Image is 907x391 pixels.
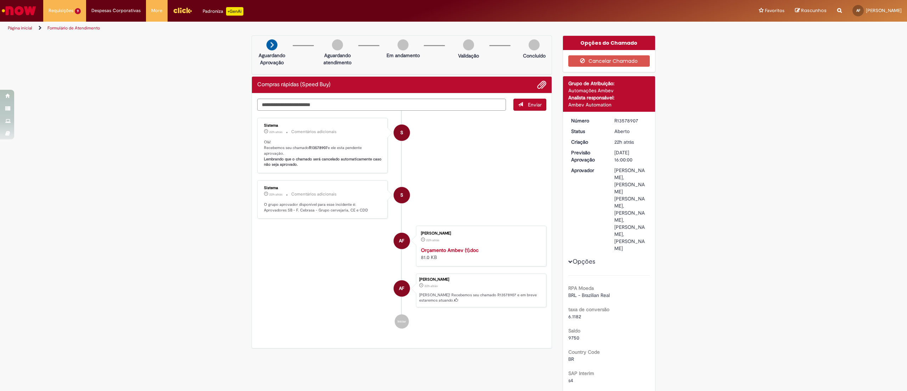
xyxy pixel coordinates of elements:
[426,238,439,242] time: 29/09/2025 18:47:06
[801,7,827,14] span: Rascunhos
[400,124,403,141] span: S
[568,55,650,67] button: Cancelar Chamado
[173,5,192,16] img: click_logo_yellow_360x200.png
[568,356,574,362] span: BR
[421,231,539,236] div: [PERSON_NAME]
[568,94,650,101] div: Analista responsável:
[399,232,404,249] span: AF
[394,233,410,249] div: Anna Paula Rocha De Faria
[257,111,546,336] ul: Histórico de tíquete
[269,192,282,197] span: 22h atrás
[269,130,282,134] span: 22h atrás
[566,138,609,145] dt: Criação
[75,8,81,14] span: 9
[8,25,32,31] a: Página inicial
[1,4,37,18] img: ServiceNow
[291,191,337,197] small: Comentários adicionais
[614,128,647,135] div: Aberto
[528,101,542,108] span: Enviar
[568,306,609,313] b: taxa de conversão
[568,292,610,298] span: BRL - Brazilian Real
[568,80,650,87] div: Grupo de Atribuição:
[566,128,609,135] dt: Status
[269,130,282,134] time: 29/09/2025 18:47:24
[568,327,580,334] b: Saldo
[568,101,650,108] div: Ambev Automation
[426,238,439,242] span: 22h atrás
[529,39,540,50] img: img-circle-grey.png
[49,7,73,14] span: Requisições
[264,202,382,213] p: O grupo aprovador disponível para esse incidente é: Aprovadores SB - F. Cebrasa - Grupo cervejari...
[566,167,609,174] dt: Aprovador
[400,187,403,204] span: S
[568,335,579,341] span: 9750
[151,7,162,14] span: More
[399,280,404,297] span: AF
[513,99,546,111] button: Enviar
[320,52,355,66] p: Aguardando atendimento
[5,22,599,35] ul: Trilhas de página
[523,52,546,59] p: Concluído
[614,149,647,163] div: [DATE] 16:00:00
[614,117,647,124] div: R13578907
[566,149,609,163] dt: Previsão Aprovação
[419,292,542,303] p: [PERSON_NAME]! Recebemos seu chamado R13578907 e em breve estaremos atuando.
[398,39,409,50] img: img-circle-grey.png
[47,25,100,31] a: Formulário de Atendimento
[291,129,337,135] small: Comentários adicionais
[568,370,594,376] b: SAP Interim
[309,145,328,150] b: R13578907
[257,99,506,111] textarea: Digite sua mensagem aqui...
[568,87,650,94] div: Automações Ambev
[264,139,382,167] p: Olá! Recebemos seu chamado e ele esta pendente aprovação.
[255,52,289,66] p: Aguardando Aprovação
[421,247,539,261] div: 81.0 KB
[614,138,647,145] div: 29/09/2025 18:47:12
[419,277,542,282] div: [PERSON_NAME]
[264,156,383,167] b: Lembrando que o chamado será cancelado automaticamente caso não seja aprovado.
[424,284,438,288] time: 29/09/2025 18:47:12
[765,7,784,14] span: Favoritos
[264,123,382,128] div: Sistema
[266,39,277,50] img: arrow-next.png
[537,80,546,89] button: Adicionar anexos
[421,247,479,253] a: Orçamento Ambev (1).doc
[568,377,573,384] span: s4
[394,187,410,203] div: System
[795,7,827,14] a: Rascunhos
[269,192,282,197] time: 29/09/2025 18:47:19
[458,52,479,59] p: Validação
[866,7,902,13] span: [PERSON_NAME]
[563,36,655,50] div: Opções do Chamado
[226,7,243,16] p: +GenAi
[614,139,634,145] time: 29/09/2025 18:47:12
[463,39,474,50] img: img-circle-grey.png
[568,313,581,320] span: 6.1182
[394,125,410,141] div: System
[264,186,382,190] div: Sistema
[568,349,600,355] b: Country Code
[387,52,420,59] p: Em andamento
[91,7,141,14] span: Despesas Corporativas
[614,167,647,252] div: [PERSON_NAME], [PERSON_NAME] [PERSON_NAME], [PERSON_NAME], [PERSON_NAME], [PERSON_NAME]
[568,285,594,291] b: RPA Moeda
[856,8,860,13] span: AF
[614,139,634,145] span: 22h atrás
[332,39,343,50] img: img-circle-grey.png
[203,7,243,16] div: Padroniza
[424,284,438,288] span: 22h atrás
[394,280,410,297] div: Anna Paula Rocha De Faria
[566,117,609,124] dt: Número
[257,82,331,88] h2: Compras rápidas (Speed Buy) Histórico de tíquete
[257,274,546,308] li: Anna Paula Rocha De Faria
